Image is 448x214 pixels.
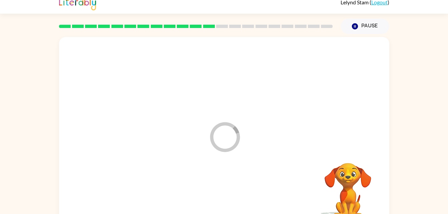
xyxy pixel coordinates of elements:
button: Pause [341,19,389,34]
